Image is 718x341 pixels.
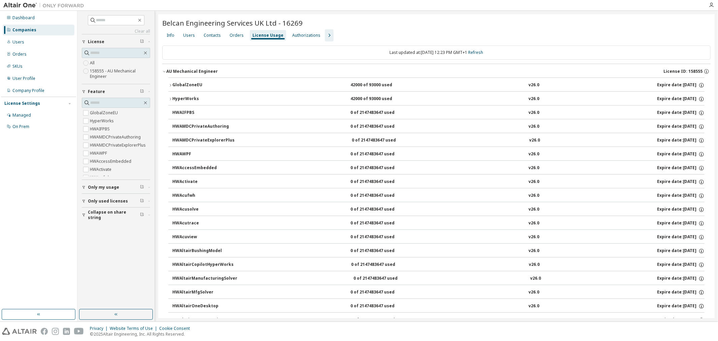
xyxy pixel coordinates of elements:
div: HWAltairManufacturingSolver [172,276,237,282]
div: Company Profile [12,88,44,93]
span: License [88,39,104,44]
button: AU Mechanical EngineerLicense ID: 158555 [162,64,711,79]
div: Authorizations [292,33,320,38]
div: Expire date: [DATE] [657,151,705,157]
div: HWAcutrace [172,220,233,226]
div: Users [183,33,195,38]
span: Clear filter [140,89,144,94]
button: HWActivate0 of 2147483647 usedv26.0Expire date:[DATE] [172,175,705,189]
div: HWActivate [172,179,233,185]
div: User Profile [12,76,35,81]
div: HWAMDCPrivateExplorerPlus [172,137,235,144]
div: Cookie Consent [159,326,194,331]
span: Clear filter [140,39,144,44]
div: v26.0 [529,179,540,185]
div: 0 of 2147483647 used [350,289,411,296]
div: Expire date: [DATE] [657,137,705,144]
button: HWAWPF0 of 2147483647 usedv26.0Expire date:[DATE] [172,147,705,162]
div: Privacy [90,326,110,331]
img: altair_logo.svg [2,328,37,335]
img: youtube.svg [74,328,84,335]
p: © 2025 Altair Engineering, Inc. All Rights Reserved. [90,331,194,337]
button: HWAcuview0 of 2147483647 usedv26.0Expire date:[DATE] [172,230,705,245]
div: 0 of 2147483647 used [350,220,411,226]
button: Collapse on share string [82,208,150,222]
img: Altair One [3,2,88,9]
div: HyperWorks [172,96,233,102]
label: All [90,59,96,67]
button: Feature [82,84,150,99]
div: 0 of 2147483647 used [350,234,411,240]
div: v26.0 [529,151,540,157]
div: On Prem [12,124,29,129]
div: HWAltairCopilotHyperWorks [172,262,234,268]
div: HWAMDCPrivateAuthoring [172,124,233,130]
button: HWAcufwh0 of 2147483647 usedv26.0Expire date:[DATE] [172,188,705,203]
div: 0 of 2147483647 used [350,151,411,157]
div: 0 of 2147483647 used [350,110,411,116]
div: v26.0 [529,248,540,254]
div: Expire date: [DATE] [657,317,705,323]
button: HyperWorks42000 of 93000 usedv26.0Expire date:[DATE] [168,92,705,106]
div: Expire date: [DATE] [657,276,705,282]
div: v26.0 [529,96,540,102]
a: Clear all [82,29,150,34]
label: GlobalZoneEU [90,109,119,117]
div: AU Mechanical Engineer [166,69,218,74]
button: HWAIFPBS0 of 2147483647 usedv26.0Expire date:[DATE] [172,105,705,120]
div: v26.0 [529,193,540,199]
div: Info [167,33,174,38]
label: HWAccessEmbedded [90,157,133,165]
button: HWAccessEmbedded0 of 2147483647 usedv26.0Expire date:[DATE] [172,161,705,176]
div: v26.0 [529,124,540,130]
div: Expire date: [DATE] [657,207,705,213]
button: GlobalZoneEU42000 of 93000 usedv26.0Expire date:[DATE] [168,78,705,93]
div: Expire date: [DATE] [657,248,705,254]
div: Expire date: [DATE] [657,220,705,226]
div: 0 of 2147483647 used [350,179,411,185]
div: 0 of 2147483647 used [351,317,411,323]
button: HWAltairOneEnterpriseUser0 of 2147483647 usedv26.0Expire date:[DATE] [172,313,705,328]
span: License ID: 158555 [663,69,703,74]
div: HWAWPF [172,151,233,157]
div: 0 of 2147483647 used [350,248,411,254]
span: Clear filter [140,198,144,204]
div: Expire date: [DATE] [657,234,705,240]
div: HWAccessEmbedded [172,165,233,171]
div: 42000 of 93000 used [350,82,411,88]
span: Feature [88,89,105,94]
span: Clear filter [140,212,144,218]
div: HWAltairMfgSolver [172,289,233,296]
div: Expire date: [DATE] [657,96,705,102]
div: Website Terms of Use [110,326,159,331]
span: Clear filter [140,185,144,190]
div: Expire date: [DATE] [657,124,705,130]
div: 0 of 2147483647 used [350,193,411,199]
span: Collapse on share string [88,210,140,220]
div: v26.0 [529,207,540,213]
button: Only my usage [82,180,150,195]
div: Expire date: [DATE] [657,303,705,309]
div: Expire date: [DATE] [657,82,705,88]
div: v26.0 [529,262,540,268]
div: HWAcusolve [172,207,233,213]
div: Managed [12,113,31,118]
div: HWAcuview [172,234,233,240]
div: HWAcufwh [172,193,233,199]
div: Orders [230,33,244,38]
div: Orders [12,52,27,57]
img: facebook.svg [41,328,48,335]
button: HWAMDCPrivateAuthoring0 of 2147483647 usedv26.0Expire date:[DATE] [172,119,705,134]
a: Refresh [469,50,483,55]
button: HWAcutrace0 of 2147483647 usedv26.0Expire date:[DATE] [172,216,705,231]
div: 0 of 2147483647 used [352,137,412,144]
button: HWAltairOneDesktop0 of 2147483647 usedv26.0Expire date:[DATE] [172,299,705,314]
button: License [82,34,150,49]
button: HWAltairCopilotHyperWorks0 of 2147483647 usedv26.0Expire date:[DATE] [172,257,705,272]
div: v26.0 [529,165,540,171]
button: HWAltairBushingModel0 of 2147483647 usedv26.0Expire date:[DATE] [172,244,705,258]
span: Only my usage [88,185,119,190]
label: HWActivate [90,165,113,174]
label: HWAMDCPrivateAuthoring [90,133,142,141]
img: instagram.svg [52,328,59,335]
